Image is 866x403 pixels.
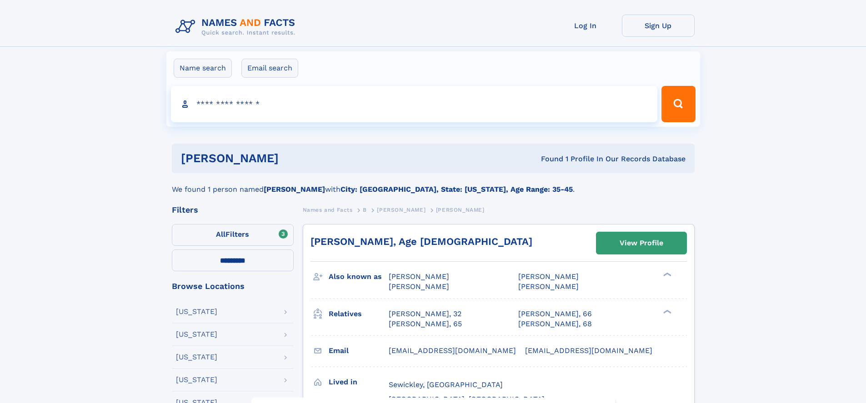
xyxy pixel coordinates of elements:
[171,86,658,122] input: search input
[518,309,592,319] a: [PERSON_NAME], 66
[176,353,217,361] div: [US_STATE]
[172,282,294,290] div: Browse Locations
[329,343,389,358] h3: Email
[661,272,672,278] div: ❯
[363,207,367,213] span: B
[389,272,449,281] span: [PERSON_NAME]
[174,59,232,78] label: Name search
[329,374,389,390] h3: Lived in
[525,346,652,355] span: [EMAIL_ADDRESS][DOMAIN_NAME]
[172,15,303,39] img: Logo Names and Facts
[172,224,294,246] label: Filters
[340,185,573,194] b: City: [GEOGRAPHIC_DATA], State: [US_STATE], Age Range: 35-45
[241,59,298,78] label: Email search
[264,185,325,194] b: [PERSON_NAME]
[172,206,294,214] div: Filters
[620,233,663,254] div: View Profile
[172,173,695,195] div: We found 1 person named with .
[436,207,485,213] span: [PERSON_NAME]
[329,306,389,322] h3: Relatives
[363,204,367,215] a: B
[216,230,225,239] span: All
[389,282,449,291] span: [PERSON_NAME]
[303,204,353,215] a: Names and Facts
[389,346,516,355] span: [EMAIL_ADDRESS][DOMAIN_NAME]
[622,15,695,37] a: Sign Up
[389,309,461,319] a: [PERSON_NAME], 32
[377,207,425,213] span: [PERSON_NAME]
[661,308,672,314] div: ❯
[661,86,695,122] button: Search Button
[377,204,425,215] a: [PERSON_NAME]
[549,15,622,37] a: Log In
[410,154,686,164] div: Found 1 Profile In Our Records Database
[176,308,217,315] div: [US_STATE]
[518,319,592,329] a: [PERSON_NAME], 68
[518,272,579,281] span: [PERSON_NAME]
[389,380,503,389] span: Sewickley, [GEOGRAPHIC_DATA]
[176,331,217,338] div: [US_STATE]
[176,376,217,383] div: [US_STATE]
[310,236,532,247] a: [PERSON_NAME], Age [DEMOGRAPHIC_DATA]
[389,319,462,329] a: [PERSON_NAME], 65
[596,232,686,254] a: View Profile
[329,269,389,284] h3: Also known as
[181,153,410,164] h1: [PERSON_NAME]
[518,282,579,291] span: [PERSON_NAME]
